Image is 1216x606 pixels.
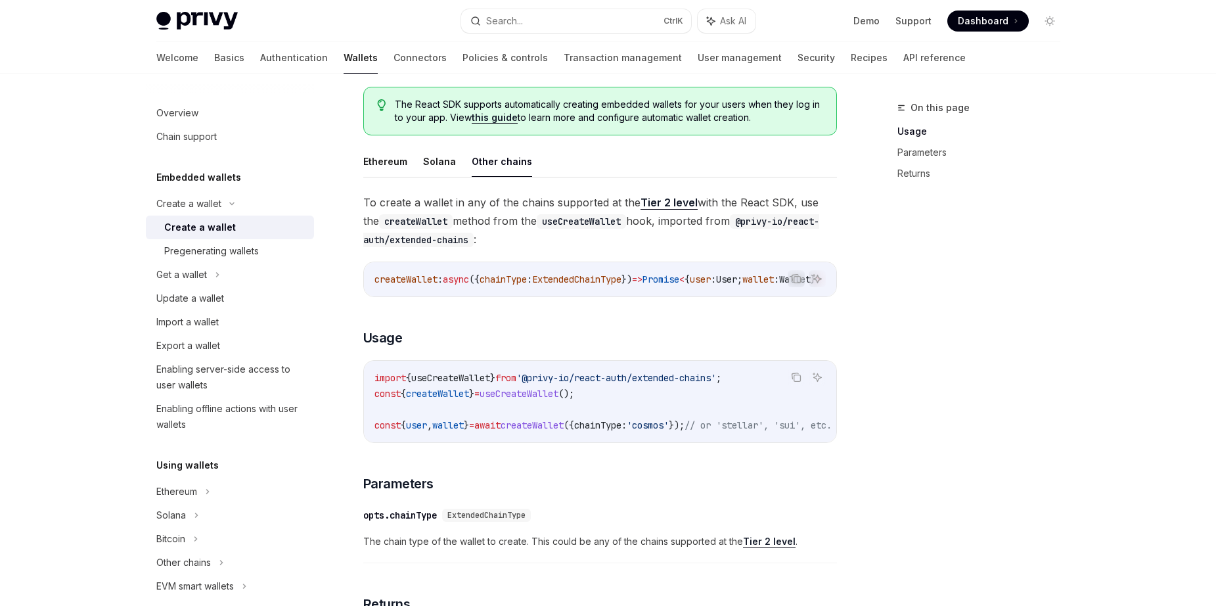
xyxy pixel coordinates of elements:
[156,507,186,523] div: Solana
[401,388,406,400] span: {
[464,419,469,431] span: }
[156,361,306,393] div: Enabling server-side access to user wallets
[146,397,314,436] a: Enabling offline actions with user wallets
[363,509,437,522] div: opts.chainType
[469,273,480,285] span: ({
[469,419,474,431] span: =
[427,419,432,431] span: ,
[374,273,438,285] span: createWallet
[363,475,434,493] span: Parameters
[1039,11,1060,32] button: Toggle dark mode
[679,273,685,285] span: <
[809,369,826,386] button: Ask AI
[743,536,796,548] a: Tier 2 level
[911,100,970,116] span: On this page
[537,214,626,229] code: useCreateWallet
[156,170,241,185] h5: Embedded wallets
[564,42,682,74] a: Transaction management
[374,419,401,431] span: const
[774,273,779,285] span: :
[698,9,755,33] button: Ask AI
[156,42,198,74] a: Welcome
[156,484,197,500] div: Ethereum
[146,358,314,397] a: Enabling server-side access to user wallets
[395,98,822,124] span: The React SDK supports automatically creating embedded wallets for your users when they log in to...
[156,314,219,330] div: Import a wallet
[516,372,716,384] span: '@privy-io/react-auth/extended-chains'
[851,42,888,74] a: Recipes
[377,99,386,111] svg: Tip
[156,578,234,594] div: EVM smart wallets
[716,273,737,285] span: User
[156,531,185,547] div: Bitcoin
[895,14,932,28] a: Support
[486,13,523,29] div: Search...
[438,273,443,285] span: :
[685,419,832,431] span: // or 'stellar', 'sui', etc.
[716,372,721,384] span: ;
[641,196,698,210] a: Tier 2 level
[406,388,469,400] span: createWallet
[621,273,632,285] span: })
[146,216,314,239] a: Create a wallet
[669,419,685,431] span: });
[947,11,1029,32] a: Dashboard
[146,287,314,310] a: Update a wallet
[664,16,683,26] span: Ctrl K
[574,419,627,431] span: chainType:
[260,42,328,74] a: Authentication
[737,273,742,285] span: ;
[495,372,516,384] span: from
[156,129,217,145] div: Chain support
[480,273,527,285] span: chainType
[363,329,403,347] span: Usage
[363,146,407,177] button: Ethereum
[401,419,406,431] span: {
[474,419,501,431] span: await
[798,42,835,74] a: Security
[809,270,826,287] button: Ask AI
[461,9,691,33] button: Search...CtrlK
[490,372,495,384] span: }
[779,273,811,285] span: Wallet
[558,388,574,400] span: ();
[462,42,548,74] a: Policies & controls
[642,273,679,285] span: Promise
[156,12,238,30] img: light logo
[627,419,669,431] span: 'cosmos'
[374,372,406,384] span: import
[379,214,453,229] code: createWallet
[411,372,490,384] span: useCreateWallet
[156,457,219,473] h5: Using wallets
[474,388,480,400] span: =
[742,273,774,285] span: wallet
[394,42,447,74] a: Connectors
[903,42,966,74] a: API reference
[443,273,469,285] span: async
[480,388,558,400] span: useCreateWallet
[720,14,746,28] span: Ask AI
[164,220,236,235] div: Create a wallet
[164,243,259,259] div: Pregenerating wallets
[501,419,564,431] span: createWallet
[156,267,207,283] div: Get a wallet
[156,401,306,432] div: Enabling offline actions with user wallets
[214,42,244,74] a: Basics
[146,101,314,125] a: Overview
[711,273,716,285] span: :
[690,273,711,285] span: user
[344,42,378,74] a: Wallets
[527,273,532,285] span: :
[698,42,782,74] a: User management
[146,334,314,358] a: Export a wallet
[469,388,474,400] span: }
[374,388,401,400] span: const
[156,555,211,571] div: Other chains
[156,338,220,354] div: Export a wallet
[156,291,224,306] div: Update a wallet
[363,534,837,549] span: The chain type of the wallet to create. This could be any of the chains supported at the .
[432,419,464,431] span: wallet
[532,273,621,285] span: ExtendedChainType
[564,419,574,431] span: ({
[156,196,221,212] div: Create a wallet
